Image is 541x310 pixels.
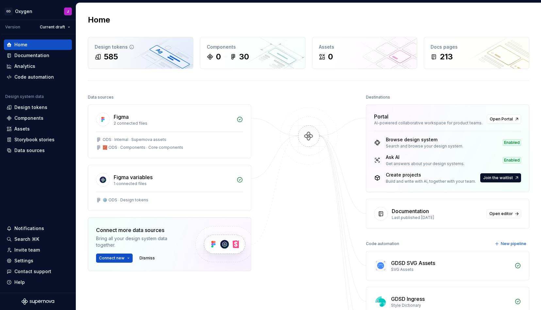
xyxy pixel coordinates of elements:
div: 2 connected files [114,121,233,126]
div: Home [14,41,27,48]
a: Components [4,113,72,123]
div: Code automation [14,74,54,80]
div: 0 [216,52,221,62]
span: Dismiss [139,256,155,261]
button: New pipeline [493,239,529,248]
div: Components [14,115,43,121]
div: Invite team [14,247,40,253]
div: SVG Assets [391,267,511,272]
a: Invite team [4,245,72,255]
a: Open editor [486,209,521,218]
div: GD [5,8,12,15]
div: Assets [14,126,30,132]
div: Version [5,24,20,30]
button: Join the waitlist [480,173,521,182]
div: Analytics [14,63,35,70]
div: Enabled [503,157,521,163]
h2: Home [88,15,110,25]
div: Assets [319,44,411,50]
span: Join the waitlist [483,175,513,180]
div: Enabled [503,139,521,146]
a: Assets [4,124,72,134]
div: Data sources [88,93,114,102]
div: 30 [239,52,249,62]
a: Figma2 connected filesODS ⸱ Internal ⸱ Supernova assets🧱 ODS ⸱ Components ⸱ Core components [88,104,251,158]
div: Design tokens [14,104,47,111]
div: Docs pages [431,44,522,50]
a: Documentation [4,50,72,61]
a: Assets0 [312,37,418,69]
button: GDOxygenJ [1,4,74,18]
a: Components030 [200,37,305,69]
div: 213 [440,52,453,62]
div: J [67,9,69,14]
button: Dismiss [137,254,158,263]
div: Build and write with AI, together with your team. [386,179,476,184]
a: Design tokens585 [88,37,193,69]
div: Help [14,279,25,286]
button: Notifications [4,223,72,234]
div: GDSD Ingress [391,295,425,303]
button: Current draft [37,23,73,32]
div: Design system data [5,94,44,99]
a: Home [4,39,72,50]
button: Help [4,277,72,287]
div: Figma [114,113,129,121]
a: Figma variables1 connected files⚙️ ODS ⸱ Design tokens [88,165,251,211]
div: Notifications [14,225,44,232]
span: Current draft [40,24,65,30]
a: Code automation [4,72,72,82]
div: Components [207,44,299,50]
div: Bring all your design system data together. [96,235,184,248]
a: Data sources [4,145,72,156]
div: Data sources [14,147,45,154]
a: Storybook stories [4,134,72,145]
a: Design tokens [4,102,72,113]
div: 1 connected files [114,181,233,186]
div: GDSD SVG Assets [391,259,435,267]
div: Settings [14,257,33,264]
div: 🧱 ODS ⸱ Components ⸱ Core components [103,145,183,150]
svg: Supernova Logo [22,298,54,305]
div: Contact support [14,268,51,275]
div: Last published [DATE] [392,215,483,220]
div: Ask AI [386,154,465,161]
span: Open Portal [490,116,513,122]
span: Open editor [489,211,513,216]
span: Connect new [99,256,124,261]
button: Search ⌘K [4,234,72,244]
button: Connect new [96,254,133,263]
div: Storybook stories [14,136,55,143]
div: 585 [104,52,118,62]
div: Connect more data sources [96,226,184,234]
div: Code automation [366,239,399,248]
div: Portal [374,113,388,120]
div: Create projects [386,172,476,178]
a: Docs pages213 [424,37,529,69]
div: ODS ⸱ Internal ⸱ Supernova assets [103,137,166,142]
div: Figma variables [114,173,153,181]
div: Destinations [366,93,390,102]
div: AI-powered collaborative workspace for product teams. [374,120,483,126]
a: Analytics [4,61,72,71]
div: Documentation [392,207,429,215]
div: ⚙️ ODS ⸱ Design tokens [103,197,148,203]
div: 0 [328,52,333,62]
div: Search and browse your design system. [386,144,463,149]
div: Browse design system [386,136,463,143]
div: Search ⌘K [14,236,39,242]
div: Documentation [14,52,49,59]
span: New pipeline [501,241,526,246]
div: Get answers about your design systems. [386,161,465,166]
a: Settings [4,256,72,266]
div: Design tokens [95,44,187,50]
div: Style Dictionary [391,303,511,308]
a: Open Portal [487,115,521,124]
div: Oxygen [15,8,32,15]
button: Contact support [4,266,72,277]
